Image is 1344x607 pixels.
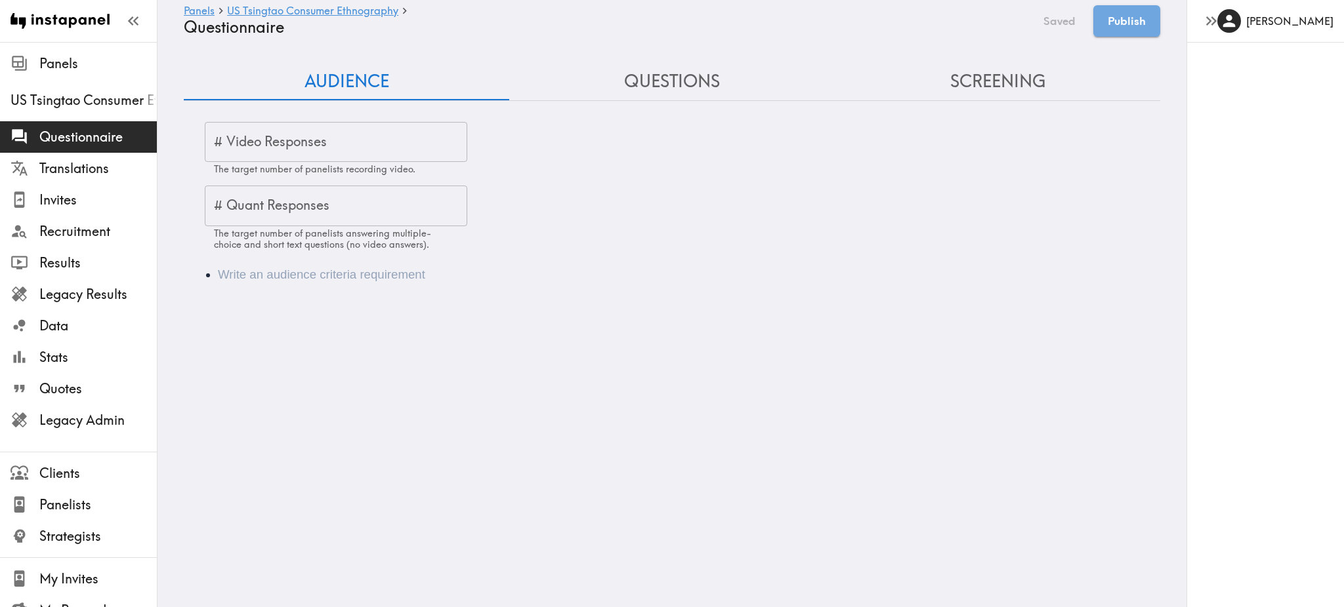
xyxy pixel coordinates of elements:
[184,63,1160,100] div: Questionnaire Audience/Questions/Screening Tab Navigation
[39,254,157,272] span: Results
[184,250,1160,300] div: Audience
[39,159,157,178] span: Translations
[835,63,1160,100] button: Screening
[39,570,157,588] span: My Invites
[39,464,157,482] span: Clients
[39,285,157,303] span: Legacy Results
[39,411,157,429] span: Legacy Admin
[39,527,157,545] span: Strategists
[39,348,157,366] span: Stats
[39,222,157,241] span: Recruitment
[509,63,835,100] button: Questions
[39,317,157,335] span: Data
[1093,5,1160,37] button: Publish
[39,380,157,398] span: Quotes
[214,163,415,175] span: The target number of panelists recording video.
[39,496,157,514] span: Panelists
[39,128,157,146] span: Questionnaire
[214,227,431,250] span: The target number of panelists answering multiple-choice and short text questions (no video answe...
[1246,14,1333,28] h6: [PERSON_NAME]
[184,18,1026,37] h4: Questionnaire
[10,91,157,109] span: US Tsingtao Consumer Ethnography
[39,191,157,209] span: Invites
[184,5,215,18] a: Panels
[184,63,509,100] button: Audience
[39,54,157,73] span: Panels
[227,5,398,18] a: US Tsingtao Consumer Ethnography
